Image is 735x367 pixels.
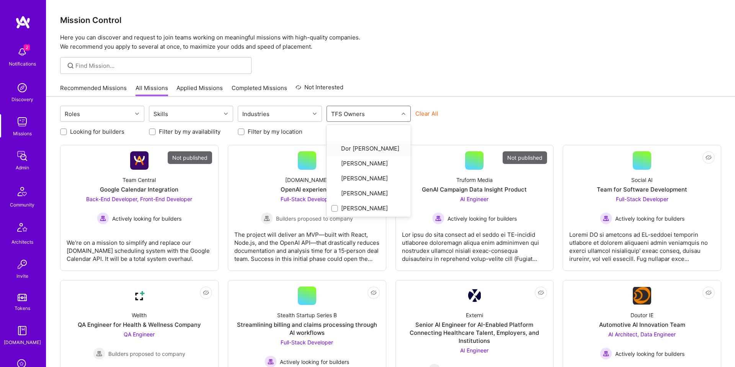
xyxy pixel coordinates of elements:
div: Industries [240,108,271,120]
div: Team Central [122,176,156,184]
img: Actively looking for builders [432,212,444,224]
img: Company Logo [468,289,481,302]
div: Tokens [15,304,30,312]
div: Notifications [9,60,36,68]
a: Not Interested [296,83,343,97]
h3: Mission Control [60,15,721,25]
a: Not published[DOMAIN_NAME]OpenAI experienceFull-Stack Developer Builders proposed to companyBuild... [234,151,380,264]
span: AI Engineer [460,196,488,202]
img: teamwork [15,114,30,129]
div: [DOMAIN_NAME] [4,338,41,346]
i: icon Chevron [135,112,139,116]
div: [PERSON_NAME] [331,174,406,183]
div: Architects [11,238,33,246]
i: icon EyeClosed [538,290,544,296]
span: Full-Stack Developer [281,339,333,346]
img: Actively looking for builders [97,212,109,224]
div: Automotive AI Innovation Team [599,321,685,329]
i: icon EyeClosed [706,154,712,161]
span: AI Architect, Data Engineer [608,331,676,338]
div: The project will deliver an MVP—built with React, Node.js, and the OpenAI API—that drastically re... [234,224,380,263]
img: Community [13,182,31,201]
span: Actively looking for builders [280,358,349,366]
i: icon EyeClosed [706,290,712,296]
div: Wellth [132,311,147,319]
span: Actively looking for builders [448,215,517,223]
div: Discovery [11,95,33,103]
div: Senior AI Engineer for AI-Enabled Platform Connecting Healthcare Talent, Employers, and Institutions [402,321,547,345]
div: Google Calendar Integration [100,185,178,193]
a: All Missions [136,84,168,97]
img: Company Logo [130,287,149,305]
div: QA Engineer for Health & Wellness Company [78,321,201,329]
span: Actively looking for builders [615,350,684,358]
i: icon Chevron [313,112,317,116]
span: Full-Stack Developer [616,196,668,202]
i: icon Chevron [224,112,228,116]
a: Recommended Missions [60,84,127,97]
span: QA Engineer [124,331,155,338]
div: Lor ipsu do sita consect ad el seddo ei TE-incidid utlaboree doloremagn aliqua enim adminimven qu... [402,224,547,263]
i: icon EyeClosed [371,290,377,296]
span: Builders proposed to company [276,215,353,223]
label: Filter by my availability [159,128,220,136]
div: Missions [13,129,32,138]
img: guide book [15,323,30,338]
span: Actively looking for builders [112,215,181,223]
div: Social AI [631,176,653,184]
div: GenAI Campaign Data Insight Product [422,185,527,193]
div: Loremi DO si ametcons ad EL-seddoei temporin utlabore et dolorem aliquaeni admin veniamquis no ex... [569,224,715,263]
div: Roles [63,108,82,120]
div: Truform Media [456,176,493,184]
a: Social AITeam for Software DevelopmentFull-Stack Developer Actively looking for buildersActively ... [569,151,715,264]
a: Not publishedCompany LogoTeam CentralGoogle Calendar IntegrationBack-End Developer, Front-End Dev... [67,151,212,264]
div: Admin [16,164,29,172]
div: TFS Owners [329,108,367,120]
img: Actively looking for builders [600,347,612,360]
img: logo [15,15,31,29]
img: discovery [15,80,30,95]
a: Not publishedTruform MediaGenAI Campaign Data Insight ProductAI Engineer Actively looking for bui... [402,151,547,264]
img: Builders proposed to company [261,212,273,224]
div: Streamlining billing and claims processing through AI workflows [234,321,380,337]
i: icon SearchGrey [66,61,75,70]
i: icon EyeClosed [203,290,209,296]
a: Applied Missions [176,84,223,97]
div: [PERSON_NAME] [331,204,406,212]
span: Back-End Developer, Front-End Developer [86,196,192,202]
img: Company Logo [633,287,651,305]
i: icon Chevron [402,112,405,116]
div: Community [10,201,34,209]
input: Find Mission... [75,62,246,70]
div: OpenAI experience [281,185,333,193]
div: Skills [152,108,170,120]
span: Actively looking for builders [615,215,684,223]
div: Stealth Startup Series B [277,311,337,319]
div: Dor [PERSON_NAME] [331,144,406,153]
button: Clear All [415,110,438,118]
label: Filter by my location [248,128,302,136]
div: Not published [168,151,212,164]
div: We're on a mission to simplify and replace our [DOMAIN_NAME] scheduling system with the Google Ca... [67,233,212,263]
label: Looking for builders [70,128,124,136]
div: Doutor IE [630,311,653,319]
span: Builders proposed to company [108,350,185,358]
span: AI Engineer [460,347,488,354]
span: Full-Stack Developer [281,196,333,202]
img: Builders proposed to company [93,347,105,360]
img: Invite [15,257,30,272]
p: Here you can discover and request to join teams working on meaningful missions with high-quality ... [60,33,721,51]
img: Company Logo [130,151,149,170]
span: 2 [24,44,30,51]
img: Architects [13,220,31,238]
div: [PERSON_NAME] [331,159,406,168]
a: Completed Missions [232,84,287,97]
div: Invite [16,272,28,280]
div: Team for Software Development [597,185,687,193]
div: Not published [503,151,547,164]
div: [DOMAIN_NAME] [285,176,328,184]
div: [PERSON_NAME] [331,189,406,198]
img: tokens [18,294,27,301]
div: Externi [466,311,483,319]
img: admin teamwork [15,148,30,164]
